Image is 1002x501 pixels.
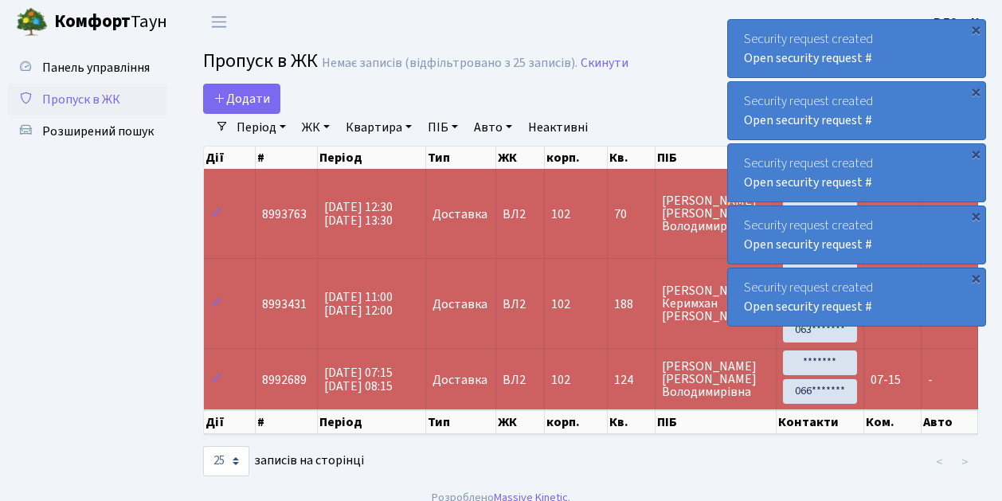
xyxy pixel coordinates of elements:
a: Розширений пошук [8,115,167,147]
a: ЖК [296,114,336,141]
span: Таун [54,9,167,36]
th: # [256,410,318,434]
th: ЖК [496,147,545,169]
a: Панель управління [8,52,167,84]
th: ПІБ [656,147,777,169]
th: Період [318,410,427,434]
span: ВЛ2 [503,374,538,386]
a: Open security request # [744,236,872,253]
a: Період [230,114,292,141]
span: 102 [551,296,570,313]
th: Контакти [777,410,864,434]
a: Open security request # [744,49,872,67]
span: 70 [614,208,648,221]
th: Ком. [864,410,922,434]
th: Кв. [608,147,656,169]
a: Неактивні [522,114,594,141]
a: Open security request # [744,174,872,191]
span: 8992689 [262,371,307,389]
span: Доставка [433,298,487,311]
button: Переключити навігацію [199,9,239,35]
span: [DATE] 07:15 [DATE] 08:15 [324,364,393,395]
div: Security request created [728,82,985,139]
span: 07-15 [871,371,901,389]
a: ПІБ [421,114,464,141]
a: Додати [203,84,280,114]
th: Тип [426,147,496,169]
div: Немає записів (відфільтровано з 25 записів). [322,56,577,71]
a: Авто [468,114,519,141]
span: [PERSON_NAME] [PERSON_NAME] Володимирівна [662,360,769,398]
span: 102 [551,205,570,223]
select: записів на сторінці [203,446,249,476]
a: Пропуск в ЖК [8,84,167,115]
span: 102 [551,371,570,389]
a: Open security request # [744,112,872,129]
span: ВЛ2 [503,298,538,311]
span: 124 [614,374,648,386]
th: Дії [204,147,256,169]
label: записів на сторінці [203,446,364,476]
div: Security request created [728,144,985,202]
div: × [968,208,984,224]
th: ПІБ [656,410,777,434]
span: 8993431 [262,296,307,313]
span: Пропуск в ЖК [203,47,318,75]
span: [DATE] 11:00 [DATE] 12:00 [324,288,393,319]
span: [DATE] 12:30 [DATE] 13:30 [324,198,393,229]
th: Авто [922,410,979,434]
div: Security request created [728,20,985,77]
b: Комфорт [54,9,131,34]
th: корп. [545,410,608,434]
a: Квартира [339,114,418,141]
span: - [928,371,933,389]
span: Панель управління [42,59,150,76]
img: logo.png [16,6,48,38]
div: × [968,146,984,162]
th: # [256,147,318,169]
th: ЖК [496,410,545,434]
span: Доставка [433,374,487,386]
div: × [968,84,984,100]
span: Розширений пошук [42,123,154,140]
div: × [968,270,984,286]
th: Тип [426,410,496,434]
span: 8993763 [262,205,307,223]
span: [PERSON_NAME] [PERSON_NAME] Володимирович [662,194,769,233]
div: × [968,22,984,37]
th: Кв. [608,410,656,434]
b: ВЛ2 -. К. [934,14,983,31]
span: Пропуск в ЖК [42,91,120,108]
th: Дії [204,410,256,434]
a: ВЛ2 -. К. [934,13,983,32]
th: корп. [545,147,608,169]
a: Скинути [581,56,628,71]
span: Додати [213,90,270,108]
span: Доставка [433,208,487,221]
a: Open security request # [744,298,872,315]
span: 188 [614,298,648,311]
div: Security request created [728,206,985,264]
div: Security request created [728,268,985,326]
span: [PERSON_NAME] Керимхан [PERSON_NAME] [662,284,769,323]
span: ВЛ2 [503,208,538,221]
th: Період [318,147,427,169]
